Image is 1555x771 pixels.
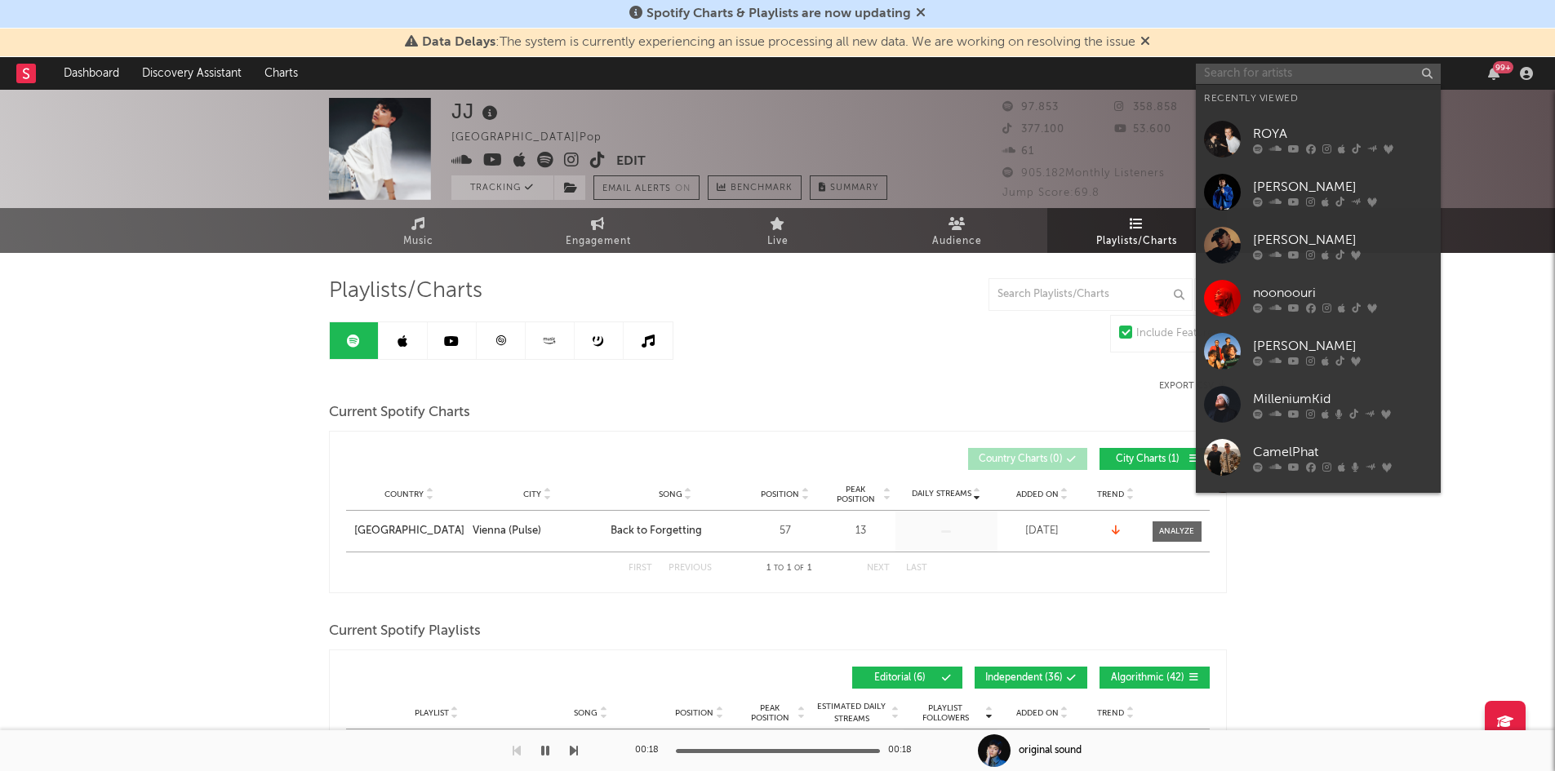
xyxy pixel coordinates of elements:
[1140,36,1150,49] span: Dismiss
[912,488,971,500] span: Daily Streams
[1253,124,1433,144] div: ROYA
[1002,168,1165,179] span: 905.182 Monthly Listeners
[403,232,433,251] span: Music
[968,448,1087,470] button: Country Charts(0)
[1253,177,1433,197] div: [PERSON_NAME]
[384,490,424,499] span: Country
[731,179,793,198] span: Benchmark
[329,403,470,423] span: Current Spotify Charts
[593,175,700,200] button: Email AlertsOn
[354,523,464,539] a: [GEOGRAPHIC_DATA]
[451,98,502,125] div: JJ
[1196,325,1441,378] a: [PERSON_NAME]
[659,490,682,499] span: Song
[415,708,449,718] span: Playlist
[574,708,598,718] span: Song
[1016,490,1059,499] span: Added On
[868,208,1047,253] a: Audience
[749,523,822,539] div: 57
[761,490,799,499] span: Position
[1196,431,1441,484] a: CamelPhat
[646,7,911,20] span: Spotify Charts & Playlists are now updating
[329,281,482,301] span: Playlists/Charts
[566,232,631,251] span: Engagement
[1488,67,1499,80] button: 99+
[744,703,796,723] span: Peak Position
[1097,490,1124,499] span: Trend
[830,485,882,504] span: Peak Position
[985,673,1063,683] span: Independent ( 36 )
[329,208,509,253] a: Music
[629,564,652,573] button: First
[1253,336,1433,356] div: [PERSON_NAME]
[916,7,926,20] span: Dismiss
[830,184,878,193] span: Summary
[1159,381,1227,391] button: Export CSV
[767,232,789,251] span: Live
[1002,102,1059,113] span: 97.853
[774,565,784,572] span: to
[814,701,890,725] span: Estimated Daily Streams
[451,175,553,200] button: Tracking
[1047,208,1227,253] a: Playlists/Charts
[1196,113,1441,166] a: ROYA
[675,708,713,718] span: Position
[1196,378,1441,431] a: MilleniumKid
[422,36,1135,49] span: : The system is currently experiencing an issue processing all new data. We are working on resolv...
[1253,283,1433,303] div: noonoouri
[1110,454,1185,464] span: City Charts ( 1 )
[867,564,890,573] button: Next
[975,667,1087,689] button: Independent(36)
[1114,102,1178,113] span: 358.858
[635,741,668,760] div: 00:18
[669,564,712,573] button: Previous
[852,667,962,689] button: Editorial(6)
[675,184,691,193] em: On
[616,152,646,172] button: Edit
[932,232,982,251] span: Audience
[1253,389,1433,409] div: MilleniumKid
[52,57,131,90] a: Dashboard
[1100,448,1210,470] button: City Charts(1)
[473,523,541,539] div: Vienna (Pulse)
[1096,232,1177,251] span: Playlists/Charts
[1204,89,1433,109] div: Recently Viewed
[422,36,495,49] span: Data Delays
[1196,484,1441,537] a: [PERSON_NAME]
[473,523,602,539] a: Vienna (Pulse)
[1097,708,1124,718] span: Trend
[1136,324,1218,343] div: Include Features
[1253,442,1433,462] div: CamelPhat
[888,741,921,760] div: 00:18
[611,523,740,539] a: Back to Forgetting
[1493,61,1513,73] div: 99 +
[1002,523,1083,539] div: [DATE]
[1196,64,1441,84] input: Search for artists
[794,565,804,572] span: of
[830,523,891,539] div: 13
[1196,272,1441,325] a: noonoouri
[906,564,927,573] button: Last
[451,128,620,148] div: [GEOGRAPHIC_DATA] | Pop
[509,208,688,253] a: Engagement
[1196,166,1441,219] a: [PERSON_NAME]
[1016,708,1059,718] span: Added On
[1196,219,1441,272] a: [PERSON_NAME]
[1019,743,1082,758] div: original sound
[1100,667,1210,689] button: Algorithmic(42)
[1253,230,1433,250] div: [PERSON_NAME]
[329,622,481,641] span: Current Spotify Playlists
[131,57,253,90] a: Discovery Assistant
[863,673,938,683] span: Editorial ( 6 )
[688,208,868,253] a: Live
[708,175,802,200] a: Benchmark
[744,559,834,578] div: 1 1 1
[989,278,1193,311] input: Search Playlists/Charts
[1002,146,1034,157] span: 61
[1114,124,1171,135] span: 53.600
[979,454,1063,464] span: Country Charts ( 0 )
[523,490,541,499] span: City
[810,175,887,200] button: Summary
[611,523,702,539] div: Back to Forgetting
